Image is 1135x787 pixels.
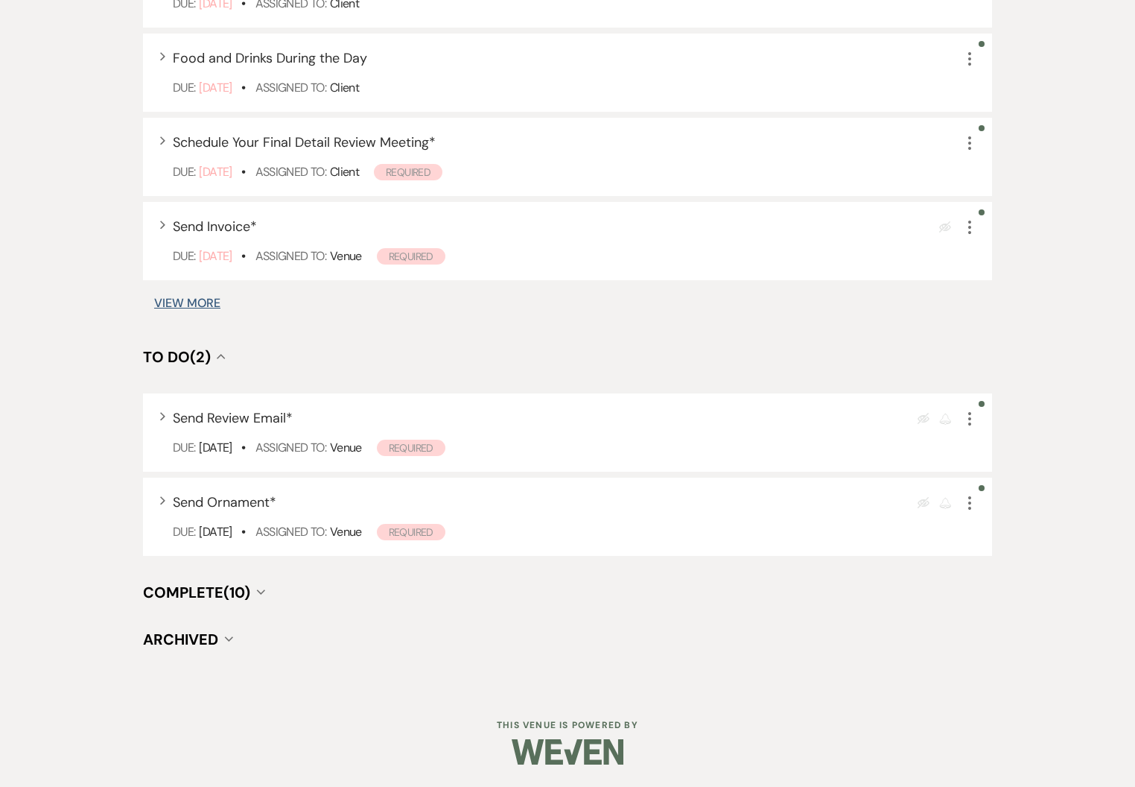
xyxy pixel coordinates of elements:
[173,496,276,509] button: Send Ornament*
[173,411,293,425] button: Send Review Email*
[173,80,195,95] span: Due:
[173,133,436,151] span: Schedule Your Final Detail Review Meeting *
[173,220,257,233] button: Send Invoice*
[199,440,232,455] span: [DATE]
[173,218,257,236] span: Send Invoice *
[374,164,442,180] span: Required
[143,583,250,602] span: Complete (10)
[255,248,326,264] span: Assigned To:
[143,350,226,364] button: To Do(2)
[199,80,232,95] span: [DATE]
[143,630,218,649] span: Archived
[377,248,445,265] span: Required
[173,164,195,180] span: Due:
[173,409,293,427] span: Send Review Email *
[330,80,359,95] span: Client
[255,80,326,95] span: Assigned To:
[173,440,195,455] span: Due:
[330,248,362,264] span: Venue
[173,51,367,65] button: Food and Drinks During the Day
[377,440,445,456] span: Required
[241,440,245,455] b: •
[377,524,445,540] span: Required
[173,49,367,67] span: Food and Drinks During the Day
[255,164,326,180] span: Assigned To:
[330,440,362,455] span: Venue
[241,524,245,540] b: •
[199,164,232,180] span: [DATE]
[143,632,233,647] button: Archived
[255,440,326,455] span: Assigned To:
[154,297,220,309] button: View More
[241,248,245,264] b: •
[199,248,232,264] span: [DATE]
[330,524,362,540] span: Venue
[143,347,211,367] span: To Do (2)
[173,524,195,540] span: Due:
[241,164,245,180] b: •
[173,136,436,149] button: Schedule Your Final Detail Review Meeting*
[241,80,245,95] b: •
[330,164,359,180] span: Client
[255,524,326,540] span: Assigned To:
[173,248,195,264] span: Due:
[199,524,232,540] span: [DATE]
[173,493,276,511] span: Send Ornament *
[143,585,265,600] button: Complete(10)
[512,726,623,778] img: Weven Logo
